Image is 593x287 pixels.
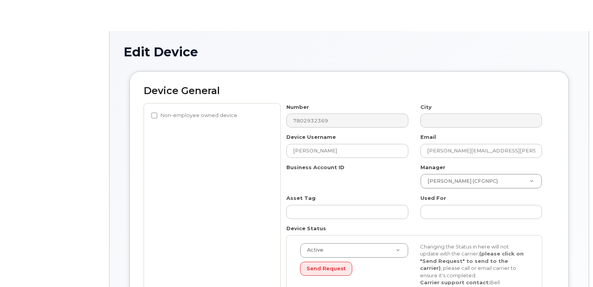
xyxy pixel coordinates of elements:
label: Number [286,103,309,111]
h2: Device General [144,86,554,96]
label: Device Status [286,225,326,232]
label: Email [420,133,436,141]
label: City [420,103,432,111]
button: Send Request [300,262,352,276]
strong: Carrier support contact: [420,279,490,285]
label: Business Account ID [286,164,344,171]
input: Non-employee owned device [151,112,157,119]
a: Active [300,243,408,257]
label: Non-employee owned device [151,111,237,120]
strong: (please click on "Send Request" to send to the carrier) [420,250,524,271]
label: Manager [420,164,445,171]
label: Used For [420,194,446,202]
label: Asset Tag [286,194,316,202]
span: Active [302,247,323,254]
span: [PERSON_NAME] (CFGNPC) [423,178,498,185]
h1: Edit Device [124,45,575,59]
label: Device Username [286,133,336,141]
a: [PERSON_NAME] (CFGNPC) [421,174,542,188]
